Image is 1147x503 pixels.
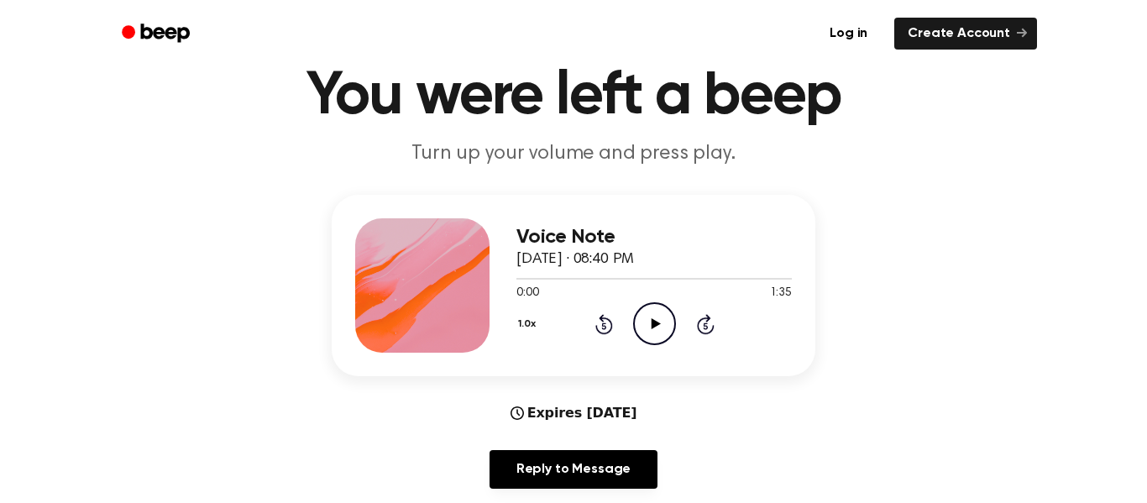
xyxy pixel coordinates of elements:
button: 1.0x [516,310,542,338]
a: Reply to Message [490,450,657,489]
div: Expires [DATE] [511,403,637,423]
a: Beep [110,18,205,50]
a: Create Account [894,18,1037,50]
span: 1:35 [770,285,792,302]
a: Log in [813,14,884,53]
h3: Voice Note [516,226,792,249]
h1: You were left a beep [144,66,1003,127]
span: 0:00 [516,285,538,302]
p: Turn up your volume and press play. [251,140,896,168]
span: [DATE] · 08:40 PM [516,252,634,267]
